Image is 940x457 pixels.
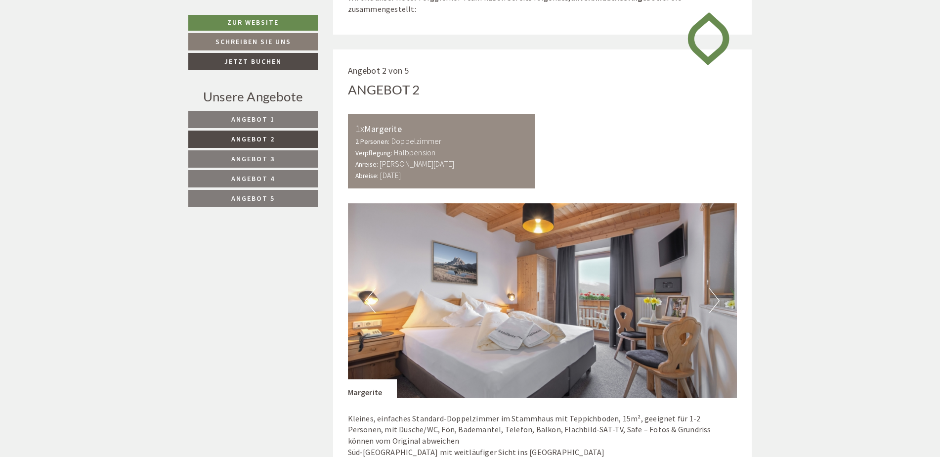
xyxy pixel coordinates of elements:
button: Previous [365,288,376,313]
b: [PERSON_NAME][DATE] [380,159,454,169]
div: Vielen Dank für Ihr erneutes Angebot. Eine Frage hätte ich noch, ob an dem Gesamtpreis von 900 Eu... [8,76,251,184]
a: Schreiben Sie uns [188,33,318,50]
b: 1x [355,122,364,135]
span: Angebot 4 [231,174,275,183]
div: Boy [PERSON_NAME] [15,78,246,86]
span: Angebot 1 [231,115,275,124]
small: Abreise: [355,172,379,180]
img: image [348,203,737,398]
div: Montag [173,2,216,19]
div: Mittwoch [169,56,221,73]
small: 2 Personen: [355,137,390,146]
b: [DATE] [380,170,401,180]
span: Angebot 3 [231,154,275,163]
div: Angebot 2 [348,81,420,99]
button: Next [709,288,720,313]
span: Angebot 5 [231,194,275,203]
div: Margerite [355,122,528,136]
img: image [680,3,737,74]
button: Senden [330,261,389,278]
small: 10:49 [144,45,374,52]
div: Unsere Angebote [188,88,318,106]
b: Doppelzimmer [391,136,441,146]
small: Anreise: [355,160,379,169]
small: Verpflegung: [355,149,392,157]
b: Halbpension [394,147,435,157]
span: Angebot 2 von 5 [348,65,409,76]
div: Margerite [348,379,397,398]
span: Angebot 2 [231,135,275,143]
small: 08:37 [15,176,246,183]
a: Jetzt buchen [188,53,318,70]
a: Zur Website [188,15,318,31]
